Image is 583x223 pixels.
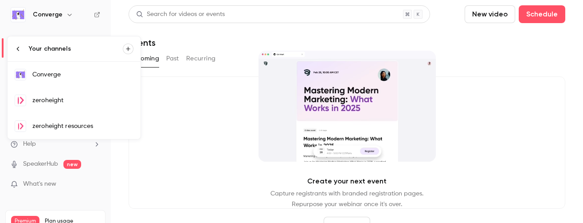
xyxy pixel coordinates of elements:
div: zeroheight resources [32,122,133,131]
div: zeroheight [32,96,133,105]
div: Your channels [29,44,123,53]
img: Converge [15,69,26,80]
div: Converge [32,70,133,79]
img: zeroheight resources [15,121,26,131]
img: zeroheight [15,95,26,106]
